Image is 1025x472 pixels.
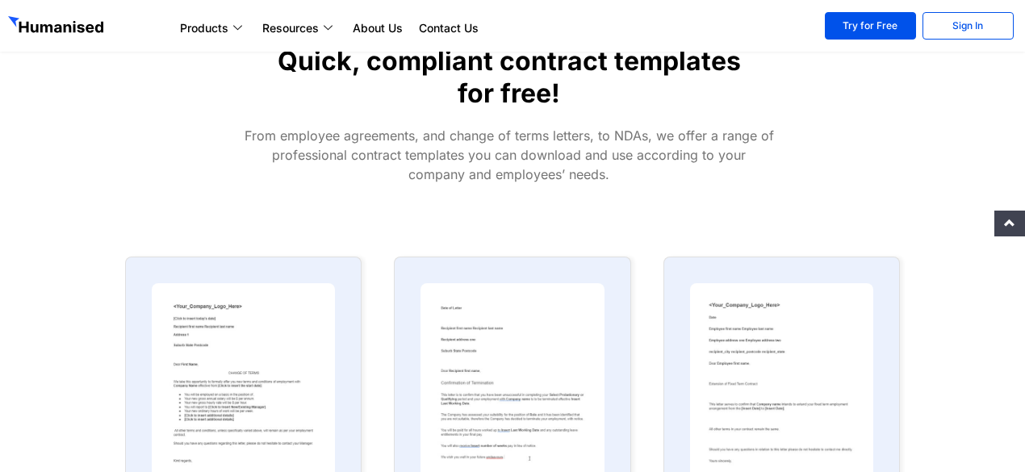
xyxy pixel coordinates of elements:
a: About Us [345,19,411,38]
a: Try for Free [825,12,916,40]
a: Resources [254,19,345,38]
h1: Quick, compliant contract templates for free! [272,45,746,110]
a: Sign In [922,12,1014,40]
a: Contact Us [411,19,487,38]
img: GetHumanised Logo [8,16,107,37]
div: From employee agreements, and change of terms letters, to NDAs, we offer a range of professional ... [243,126,776,184]
a: Products [172,19,254,38]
